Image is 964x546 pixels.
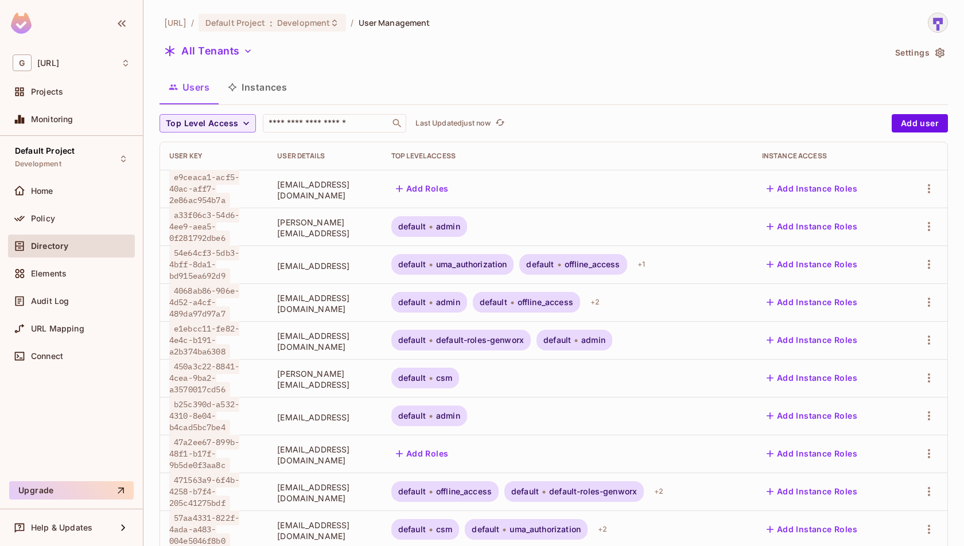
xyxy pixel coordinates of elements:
span: : [269,18,273,28]
span: uma_authorization [510,525,581,534]
button: Settings [891,44,948,62]
span: Policy [31,214,55,223]
span: Home [31,186,53,196]
span: [PERSON_NAME][EMAIL_ADDRESS] [277,368,373,390]
img: SReyMgAAAABJRU5ErkJggg== [11,13,32,34]
button: Add Instance Roles [762,520,862,539]
span: Top Level Access [166,116,238,131]
span: [EMAIL_ADDRESS][DOMAIN_NAME] [277,482,373,504]
button: Add Instance Roles [762,369,862,387]
span: a33f06c3-54d6-4ee9-aea5-0f281792dbe6 [169,208,239,245]
span: offline_access [436,487,492,496]
span: default [398,525,426,534]
button: All Tenants [160,42,257,60]
span: 54e64cf3-5db3-4bff-8da1-bd915ea692d9 [169,245,239,283]
button: Add Instance Roles [762,407,862,425]
span: default [543,336,571,345]
span: [EMAIL_ADDRESS] [277,260,373,271]
span: URL Mapping [31,324,84,333]
li: / [351,17,353,28]
button: Add Roles [391,444,453,463]
button: Add Instance Roles [762,482,862,501]
span: 450a3c22-8841-4cea-9ba2-a3570017cd56 [169,359,239,397]
div: + 2 [650,482,668,501]
button: Add Instance Roles [762,180,862,198]
button: Add Roles [391,180,453,198]
span: [PERSON_NAME][EMAIL_ADDRESS] [277,217,373,239]
span: admin [436,222,460,231]
span: uma_authorization [436,260,507,269]
span: 4068ab86-906e-4d52-a4cf-489da97d97a7 [169,283,239,321]
button: Add Instance Roles [762,444,862,463]
span: default [398,336,426,345]
span: default [398,487,426,496]
span: G [13,54,32,71]
span: offline_access [518,298,573,307]
span: admin [581,336,605,345]
span: default [398,298,426,307]
span: Default Project [15,146,75,155]
button: Add Instance Roles [762,331,862,349]
button: Users [160,73,219,102]
button: Add Instance Roles [762,255,862,274]
span: User Management [359,17,430,28]
span: offline_access [565,260,620,269]
span: default [511,487,539,496]
span: Workspace: genworx.ai [37,58,59,68]
img: sharmila@genworx.ai [928,13,947,32]
span: default [398,222,426,231]
span: Audit Log [31,297,69,306]
span: Default Project [205,17,265,28]
span: default-roles-genworx [549,487,637,496]
span: default [398,411,426,420]
span: Development [15,159,61,169]
span: 47a2ee67-899b-48f1-b17f-9b5de0f3aa8c [169,435,239,473]
span: [EMAIL_ADDRESS][DOMAIN_NAME] [277,179,373,201]
div: + 2 [593,520,612,539]
span: Monitoring [31,115,73,124]
span: refresh [495,118,505,129]
span: default [480,298,507,307]
p: Last Updated just now [415,119,491,128]
span: admin [436,298,460,307]
span: [EMAIL_ADDRESS][DOMAIN_NAME] [277,330,373,352]
span: [EMAIL_ADDRESS][DOMAIN_NAME] [277,444,373,466]
span: the active workspace [164,17,186,28]
span: default [398,373,426,383]
button: Top Level Access [160,114,256,132]
span: Directory [31,241,68,251]
span: Help & Updates [31,523,92,532]
button: refresh [493,116,507,130]
span: Click to refresh data [491,116,507,130]
span: Projects [31,87,63,96]
button: Add user [892,114,948,132]
button: Add Instance Roles [762,293,862,311]
button: Add Instance Roles [762,217,862,236]
span: default-roles-genworx [436,336,524,345]
li: / [191,17,194,28]
div: User Details [277,151,373,161]
button: Instances [219,73,296,102]
span: Development [277,17,330,28]
div: Top Level Access [391,151,744,161]
span: csm [436,525,452,534]
div: + 2 [586,293,604,311]
div: Instance Access [762,151,892,161]
button: Upgrade [9,481,134,500]
div: + 1 [633,255,650,274]
span: [EMAIL_ADDRESS][DOMAIN_NAME] [277,520,373,541]
span: e1ebcc11-fe82-4e4c-b191-a2b374ba6308 [169,321,239,359]
span: 471563a9-6f4b-4258-b7f4-205c41275bdf [169,473,239,510]
span: Elements [31,269,67,278]
span: e9ceaca1-acf5-40ac-aff7-2e86ac954b7a [169,170,239,208]
span: [EMAIL_ADDRESS] [277,412,373,423]
span: csm [436,373,452,383]
span: [EMAIL_ADDRESS][DOMAIN_NAME] [277,292,373,314]
span: Connect [31,352,63,361]
span: admin [436,411,460,420]
span: default [526,260,554,269]
span: b25c390d-a532-4310-8e04-b4cad5bc7be4 [169,397,239,435]
div: User Key [169,151,259,161]
span: default [472,525,499,534]
span: default [398,260,426,269]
